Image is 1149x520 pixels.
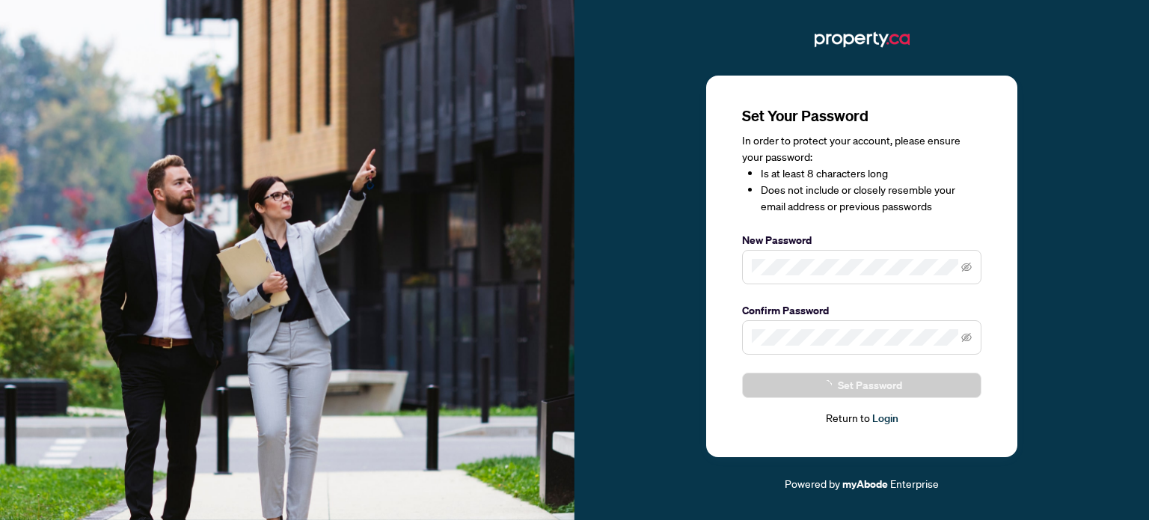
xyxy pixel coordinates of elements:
div: Return to [742,410,981,427]
button: Set Password [742,373,981,398]
img: ma-logo [815,28,910,52]
li: Does not include or closely resemble your email address or previous passwords [761,182,981,215]
a: myAbode [842,476,888,492]
span: eye-invisible [961,262,972,272]
div: In order to protect your account, please ensure your password: [742,132,981,215]
li: Is at least 8 characters long [761,165,981,182]
label: New Password [742,232,981,248]
span: eye-invisible [961,332,972,343]
span: Powered by [785,477,840,490]
label: Confirm Password [742,302,981,319]
span: Enterprise [890,477,939,490]
h3: Set Your Password [742,105,981,126]
a: Login [872,412,898,425]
